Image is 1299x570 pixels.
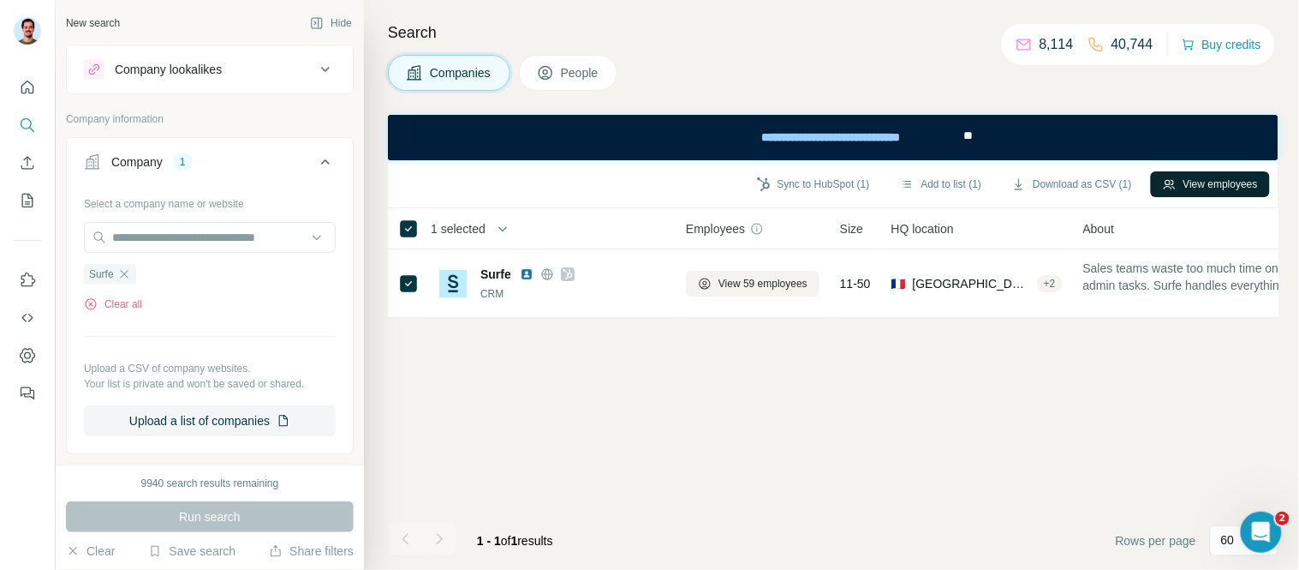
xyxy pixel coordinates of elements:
[141,476,279,491] div: 9940 search results remaining
[1000,171,1143,197] button: Download as CSV (1)
[913,275,1030,292] span: [GEOGRAPHIC_DATA], [GEOGRAPHIC_DATA], [GEOGRAPHIC_DATA]
[891,275,906,292] span: 🇫🇷
[745,171,882,197] button: Sync to HubSpot (1)
[718,276,807,291] span: View 59 employees
[430,64,492,81] span: Companies
[298,10,364,36] button: Hide
[84,376,336,392] p: Your list is private and won't be saved or shared.
[115,61,222,78] div: Company lookalikes
[388,21,1278,45] h4: Search
[14,265,41,296] button: Use Surfe on LinkedIn
[520,267,533,281] img: LinkedIn logo
[840,220,863,237] span: Size
[1116,532,1196,549] span: Rows per page
[840,275,871,292] span: 11-50
[173,154,193,170] div: 1
[14,17,41,45] img: Avatar
[14,378,41,409] button: Feedback
[1241,512,1282,553] iframe: Intercom live chat
[84,361,336,376] p: Upload a CSV of company websites.
[480,286,665,302] div: CRM
[1037,276,1063,291] div: + 2
[66,543,115,560] button: Clear
[67,141,353,189] button: Company1
[1083,220,1115,237] span: About
[14,147,41,178] button: Enrich CSV
[561,64,600,81] span: People
[67,49,353,90] button: Company lookalikes
[891,220,954,237] span: HQ location
[686,271,819,297] button: View 59 employees
[1111,34,1153,55] p: 40,744
[84,405,336,436] button: Upload a list of companies
[111,153,163,171] div: Company
[269,543,354,560] button: Share filters
[511,534,518,548] span: 1
[14,185,41,216] button: My lists
[1151,171,1270,197] button: View employees
[431,220,486,237] span: 1 selected
[388,115,1278,160] iframe: Banner
[89,267,114,282] span: Surfe
[889,171,994,197] button: Add to list (1)
[1182,33,1261,57] button: Buy credits
[14,72,41,103] button: Quick start
[1276,512,1290,525] span: 2
[477,534,501,548] span: 1 - 1
[14,110,41,141] button: Search
[501,534,511,548] span: of
[439,270,467,297] img: Logo of Surfe
[477,534,553,548] span: results
[686,220,745,237] span: Employees
[66,15,120,31] div: New search
[1040,34,1074,55] p: 8,114
[1221,531,1235,549] p: 60
[14,303,41,333] button: Use Surfe API
[148,543,235,560] button: Save search
[480,266,511,283] span: Surfe
[84,297,142,312] button: Clear all
[14,340,41,371] button: Dashboard
[66,111,354,127] p: Company information
[84,189,336,212] div: Select a company name or website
